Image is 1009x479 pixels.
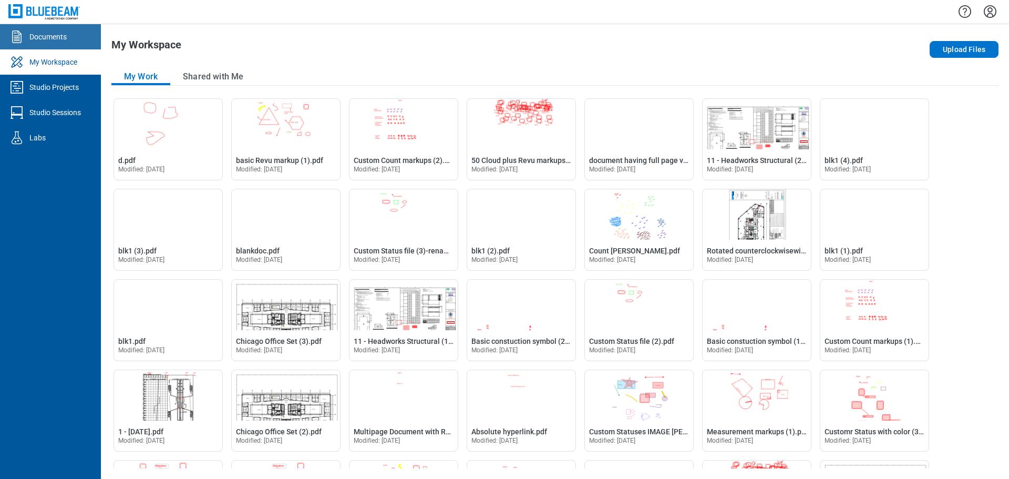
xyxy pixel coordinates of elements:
[114,99,222,149] img: d.pdf
[232,280,340,330] img: Chicago Office Set (3).pdf
[707,247,841,255] span: Rotated counterclockwisewithspace.pdf
[467,370,575,421] img: Absolute hyperlink.pdf
[707,427,808,436] span: Measurement markups (1).pdf
[585,280,693,330] img: Custom Status file (2).pdf
[29,107,81,118] div: Studio Sessions
[589,247,680,255] span: Count [PERSON_NAME].pdf
[707,166,754,173] span: Modified: [DATE]
[354,166,400,173] span: Modified: [DATE]
[702,189,811,271] div: Open Rotated counterclockwisewithspace.pdf in Editor
[236,427,322,436] span: Chicago Office Set (2).pdf
[707,346,754,354] span: Modified: [DATE]
[354,256,400,263] span: Modified: [DATE]
[589,166,636,173] span: Modified: [DATE]
[114,280,222,330] img: blk1.pdf
[349,370,458,452] div: Open Multipage Document with Relative Hyperlink.pdf in Editor
[349,280,458,330] img: 11 - Headworks Structural (1).pdf
[467,370,576,452] div: Open Absolute hyperlink.pdf in Editor
[354,427,516,436] span: Multipage Document with Relative Hyperlink.pdf
[820,370,929,421] img: Customr Status with color (3).pdf
[702,98,811,180] div: Open 11 - Headworks Structural (2)_rename.pdf in Editor
[825,437,871,444] span: Modified: [DATE]
[702,370,811,452] div: Open Measurement markups (1).pdf in Editor
[471,346,518,354] span: Modified: [DATE]
[702,279,811,361] div: Open Basic constuction symbol (1).pdf in Editor
[820,280,929,330] img: Custom Count markups (1).pdf
[584,189,694,271] div: Open Count markup FromRevu.pdf in Editor
[703,280,811,330] img: Basic constuction symbol (1).pdf
[8,104,25,121] svg: Studio Sessions
[118,337,146,345] span: blk1.pdf
[236,247,280,255] span: blankdoc.pdf
[354,156,456,165] span: Custom Count markups (2).pdf
[707,437,754,444] span: Modified: [DATE]
[349,279,458,361] div: Open 11 - Headworks Structural (1).pdf in Editor
[703,370,811,421] img: Measurement markups (1).pdf
[236,346,283,354] span: Modified: [DATE]
[8,129,25,146] svg: Labs
[467,189,575,240] img: blk1 (2).pdf
[467,98,576,180] div: Open 50 Cloud plus Revu markups (3).pdf in Editor
[589,256,636,263] span: Modified: [DATE]
[236,437,283,444] span: Modified: [DATE]
[584,98,694,180] div: Open document having full page viewport scale.pdf in Editor
[707,256,754,263] span: Modified: [DATE]
[825,256,871,263] span: Modified: [DATE]
[585,189,693,240] img: Count markup FromRevu.pdf
[471,427,547,436] span: Absolute hyperlink.pdf
[820,99,929,149] img: blk1 (4).pdf
[349,189,458,271] div: Open Custom Status file (3)-rename.pdf in Editor
[8,4,80,19] img: Bluebeam, Inc.
[707,156,846,165] span: 11 - Headworks Structural (2)_rename.pdf
[118,437,165,444] span: Modified: [DATE]
[114,189,223,271] div: Open blk1 (3).pdf in Editor
[354,337,464,345] span: 11 - Headworks Structural (1).pdf
[820,189,929,271] div: Open blk1 (1).pdf in Editor
[114,189,222,240] img: blk1 (3).pdf
[236,156,323,165] span: basic Revu markup (1).pdf
[585,99,693,149] img: document having full page viewport scale.pdf
[354,437,400,444] span: Modified: [DATE]
[825,337,926,345] span: Custom Count markups (1).pdf
[349,99,458,149] img: Custom Count markups (2).pdf
[467,279,576,361] div: Open Basic constuction symbol (2).pdf in Editor
[471,437,518,444] span: Modified: [DATE]
[471,156,590,165] span: 50 Cloud plus Revu markups (3).pdf
[114,370,222,421] img: 1 - 12.7.2020.pdf
[354,346,400,354] span: Modified: [DATE]
[349,189,458,240] img: Custom Status file (3)-rename.pdf
[114,98,223,180] div: Open d.pdf in Editor
[232,189,340,240] img: blankdoc.pdf
[29,82,79,93] div: Studio Projects
[118,427,163,436] span: 1 - [DATE].pdf
[589,427,741,436] span: Custom Statuses IMAGE [PERSON_NAME].pdf
[29,133,46,143] div: Labs
[467,99,575,149] img: 50 Cloud plus Revu markups (3).pdf
[825,346,871,354] span: Modified: [DATE]
[8,54,25,70] svg: My Workspace
[703,189,811,240] img: Rotated counterclockwisewithspace.pdf
[584,370,694,452] div: Open Custom Statuses IMAGE bHAVINI.pdf in Editor
[231,279,341,361] div: Open Chicago Office Set (3).pdf in Editor
[825,247,863,255] span: blk1 (1).pdf
[114,279,223,361] div: Open blk1.pdf in Editor
[354,247,467,255] span: Custom Status file (3)-rename.pdf
[118,346,165,354] span: Modified: [DATE]
[584,279,694,361] div: Open Custom Status file (2).pdf in Editor
[170,68,256,85] button: Shared with Me
[825,427,934,436] span: Customr Status with color (3).pdf
[467,189,576,271] div: Open blk1 (2).pdf in Editor
[707,337,816,345] span: Basic constuction symbol (1).pdf
[589,437,636,444] span: Modified: [DATE]
[231,98,341,180] div: Open basic Revu markup (1).pdf in Editor
[589,346,636,354] span: Modified: [DATE]
[471,247,510,255] span: blk1 (2).pdf
[231,189,341,271] div: Open blankdoc.pdf in Editor
[232,99,340,149] img: basic Revu markup (1).pdf
[471,256,518,263] span: Modified: [DATE]
[589,337,674,345] span: Custom Status file (2).pdf
[585,370,693,421] img: Custom Statuses IMAGE bHAVINI.pdf
[29,32,67,42] div: Documents
[982,3,998,21] button: Settings
[820,279,929,361] div: Open Custom Count markups (1).pdf in Editor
